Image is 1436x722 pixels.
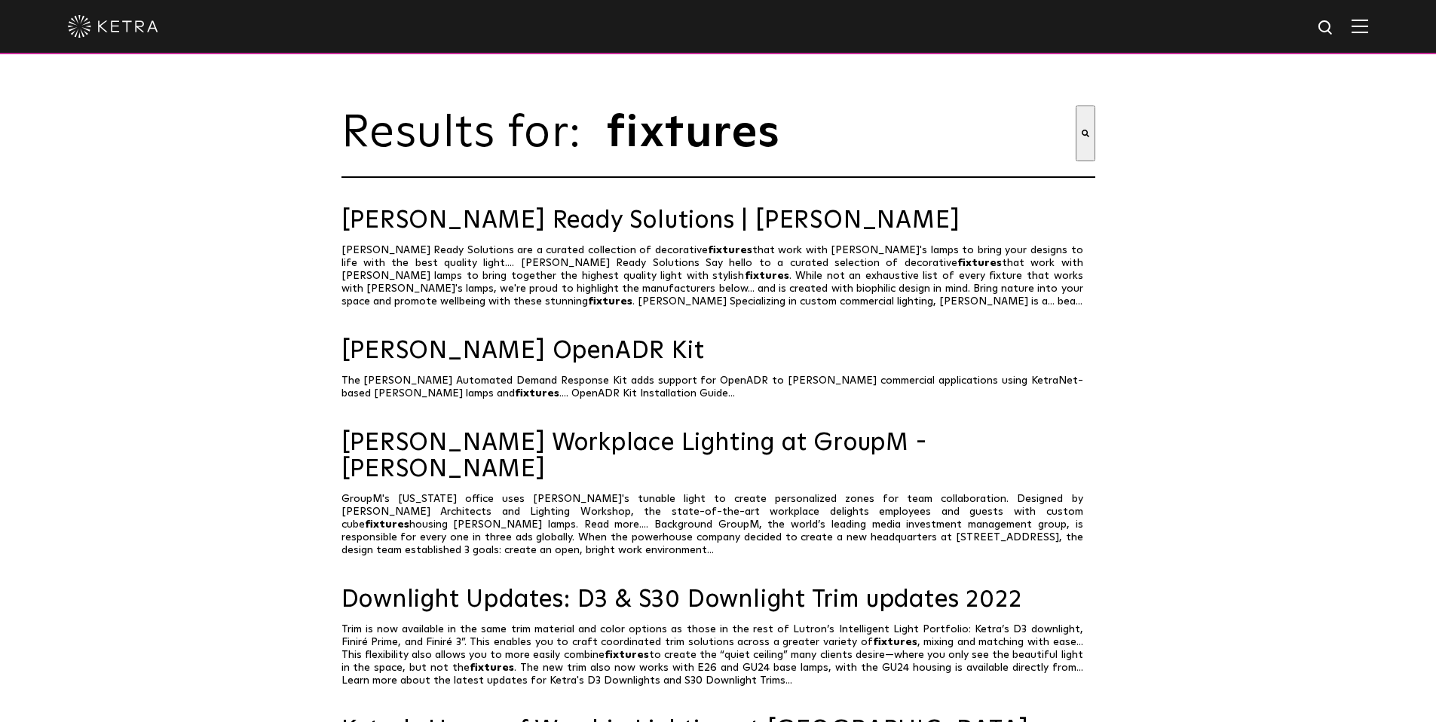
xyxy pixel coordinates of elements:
[873,637,917,647] span: fixtures
[365,519,409,530] span: fixtures
[745,271,789,281] span: fixtures
[605,650,649,660] span: fixtures
[957,258,1002,268] span: fixtures
[708,245,752,255] span: fixtures
[68,15,158,38] img: ketra-logo-2019-white
[341,375,1095,400] p: The [PERSON_NAME] Automated Demand Response Kit adds support for OpenADR to [PERSON_NAME] commerc...
[605,106,1076,161] input: This is a search field with an auto-suggest feature attached.
[1317,19,1336,38] img: search icon
[341,111,598,156] span: Results for:
[341,338,1095,365] a: [PERSON_NAME] OpenADR Kit
[341,623,1095,687] p: Trim is now available in the same trim material and color options as those in the rest of Lutron’...
[1352,19,1368,33] img: Hamburger%20Nav.svg
[341,493,1095,557] p: GroupM's [US_STATE] office uses [PERSON_NAME]'s tunable light to create personalized zones for te...
[341,208,1095,234] a: [PERSON_NAME] Ready Solutions | [PERSON_NAME]
[341,430,1095,483] a: [PERSON_NAME] Workplace Lighting at GroupM - [PERSON_NAME]
[341,587,1095,613] a: Downlight Updates: D3 & S30 Downlight Trim updates 2022
[470,662,514,673] span: fixtures
[341,244,1095,308] p: [PERSON_NAME] Ready Solutions are a curated collection of decorative that work with [PERSON_NAME]...
[515,388,559,399] span: fixtures
[1076,106,1095,161] button: Search
[588,296,632,307] span: fixtures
